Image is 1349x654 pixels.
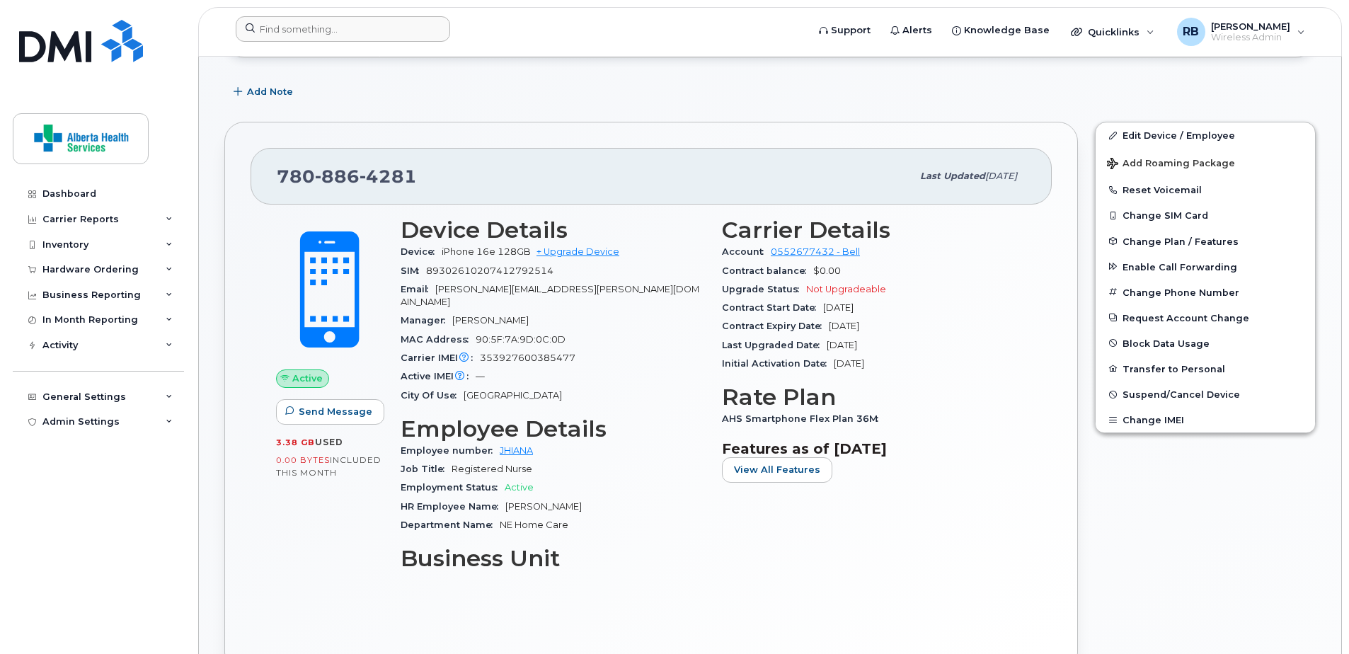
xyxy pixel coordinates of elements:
[1211,21,1290,32] span: [PERSON_NAME]
[480,352,575,363] span: 353927600385477
[880,16,942,45] a: Alerts
[401,546,705,571] h3: Business Unit
[809,16,880,45] a: Support
[452,315,529,326] span: [PERSON_NAME]
[401,217,705,243] h3: Device Details
[722,284,806,294] span: Upgrade Status
[1096,229,1315,254] button: Change Plan / Features
[722,457,832,483] button: View All Features
[1096,148,1315,177] button: Add Roaming Package
[401,265,426,276] span: SIM
[476,334,566,345] span: 90:5F:7A:9D:0C:0D
[942,16,1060,45] a: Knowledge Base
[1096,177,1315,202] button: Reset Voicemail
[1211,32,1290,43] span: Wireless Admin
[1096,381,1315,407] button: Suspend/Cancel Device
[500,520,568,530] span: NE Home Care
[401,520,500,530] span: Department Name
[401,371,476,381] span: Active IMEI
[722,413,885,424] span: AHS Smartphone Flex Plan 36M
[734,463,820,476] span: View All Features
[315,437,343,447] span: used
[1096,305,1315,331] button: Request Account Change
[224,79,305,105] button: Add Note
[806,284,886,294] span: Not Upgradeable
[464,390,562,401] span: [GEOGRAPHIC_DATA]
[1096,122,1315,148] a: Edit Device / Employee
[985,171,1017,181] span: [DATE]
[452,464,532,474] span: Registered Nurse
[401,416,705,442] h3: Employee Details
[722,217,1026,243] h3: Carrier Details
[722,358,834,369] span: Initial Activation Date
[902,23,932,38] span: Alerts
[813,265,841,276] span: $0.00
[1096,202,1315,228] button: Change SIM Card
[1123,261,1237,272] span: Enable Call Forwarding
[500,445,533,456] a: JHIANA
[236,16,450,42] input: Find something...
[1096,407,1315,432] button: Change IMEI
[401,246,442,257] span: Device
[1123,236,1239,246] span: Change Plan / Features
[505,501,582,512] span: [PERSON_NAME]
[315,166,360,187] span: 886
[722,246,771,257] span: Account
[401,284,699,307] span: [PERSON_NAME][EMAIL_ADDRESS][PERSON_NAME][DOMAIN_NAME]
[823,302,854,313] span: [DATE]
[276,399,384,425] button: Send Message
[1096,331,1315,356] button: Block Data Usage
[476,371,485,381] span: —
[1167,18,1315,46] div: Ryan Ballesteros
[401,482,505,493] span: Employment Status
[505,482,534,493] span: Active
[827,340,857,350] span: [DATE]
[360,166,417,187] span: 4281
[1096,356,1315,381] button: Transfer to Personal
[277,166,417,187] span: 780
[1061,18,1164,46] div: Quicklinks
[276,455,330,465] span: 0.00 Bytes
[771,246,860,257] a: 0552677432 - Bell
[276,437,315,447] span: 3.38 GB
[920,171,985,181] span: Last updated
[831,23,871,38] span: Support
[401,352,480,363] span: Carrier IMEI
[722,340,827,350] span: Last Upgraded Date
[247,85,293,98] span: Add Note
[442,246,531,257] span: iPhone 16e 128GB
[401,501,505,512] span: HR Employee Name
[426,265,553,276] span: 89302610207412792514
[292,372,323,385] span: Active
[829,321,859,331] span: [DATE]
[722,440,1026,457] h3: Features as of [DATE]
[401,390,464,401] span: City Of Use
[401,334,476,345] span: MAC Address
[1088,26,1140,38] span: Quicklinks
[1096,254,1315,280] button: Enable Call Forwarding
[722,384,1026,410] h3: Rate Plan
[722,302,823,313] span: Contract Start Date
[401,445,500,456] span: Employee number
[299,405,372,418] span: Send Message
[1183,23,1199,40] span: RB
[1096,280,1315,305] button: Change Phone Number
[536,246,619,257] a: + Upgrade Device
[1123,389,1240,400] span: Suspend/Cancel Device
[964,23,1050,38] span: Knowledge Base
[722,265,813,276] span: Contract balance
[401,464,452,474] span: Job Title
[722,321,829,331] span: Contract Expiry Date
[834,358,864,369] span: [DATE]
[401,315,452,326] span: Manager
[1107,158,1235,171] span: Add Roaming Package
[401,284,435,294] span: Email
